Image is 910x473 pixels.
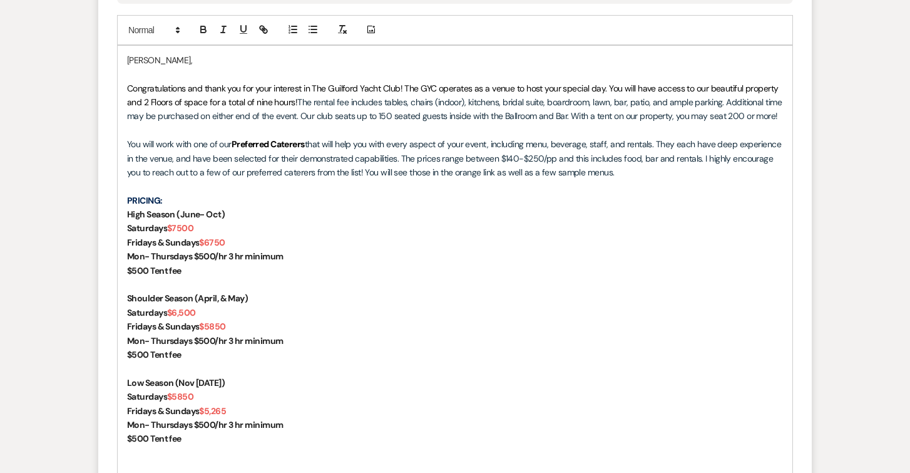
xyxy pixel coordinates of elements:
[199,237,225,248] strong: $6750
[167,222,193,234] strong: $7500
[127,419,283,430] strong: Mon- Thursdays $500/hr 3 hr minimum
[199,405,226,417] strong: $5,265
[127,209,225,220] strong: High Season (June- Oct)
[127,335,283,346] strong: Mon- Thursdays $500/hr 3 hr minimum
[127,391,167,402] strong: Saturdays
[127,251,283,262] strong: Mon- Thursdays $500/hr 3 hr minimum
[167,307,196,318] strong: $6,500
[127,222,167,234] strong: Saturdays
[127,83,780,108] span: Congratulations and thank you for your interest in The Guilford Yacht Club! The GYC operates as a...
[127,377,225,388] strong: Low Season (Nov [DATE])
[127,321,199,332] strong: Fridays & Sundays
[232,138,305,150] strong: Preferred Caterers
[127,195,163,206] strong: PRICING:
[127,349,181,360] strong: $500 Tent fee
[199,321,225,332] strong: $5850
[127,237,199,248] strong: Fridays & Sundays
[127,138,783,178] span: that will help you with every aspect of your event, including menu, beverage, staff, and rentals....
[127,293,248,304] strong: Shoulder Season (April, & May)
[127,307,167,318] strong: Saturdays
[127,433,181,444] strong: $500 Tent fee
[167,391,193,402] strong: $5850
[127,265,181,276] strong: $500 Tent fee
[127,138,232,150] span: You will work with one of our
[127,96,784,122] span: The rental fee includes tables, chairs (indoor), kitchens, bridal suite, boardroom, lawn, bar, pa...
[127,53,783,67] p: [PERSON_NAME],
[127,405,199,417] strong: Fridays & Sundays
